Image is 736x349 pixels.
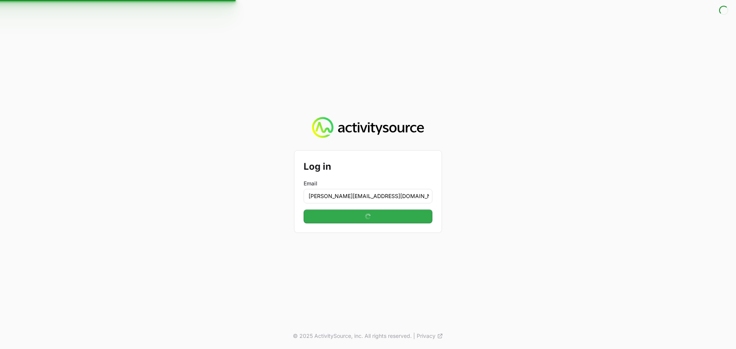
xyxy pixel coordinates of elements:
[293,332,412,340] p: © 2025 ActivitySource, inc. All rights reserved.
[413,332,415,340] span: |
[304,180,432,187] label: Email
[304,160,432,174] h2: Log in
[304,189,432,203] input: Enter your email
[312,117,424,138] img: Activity Source
[417,332,443,340] a: Privacy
